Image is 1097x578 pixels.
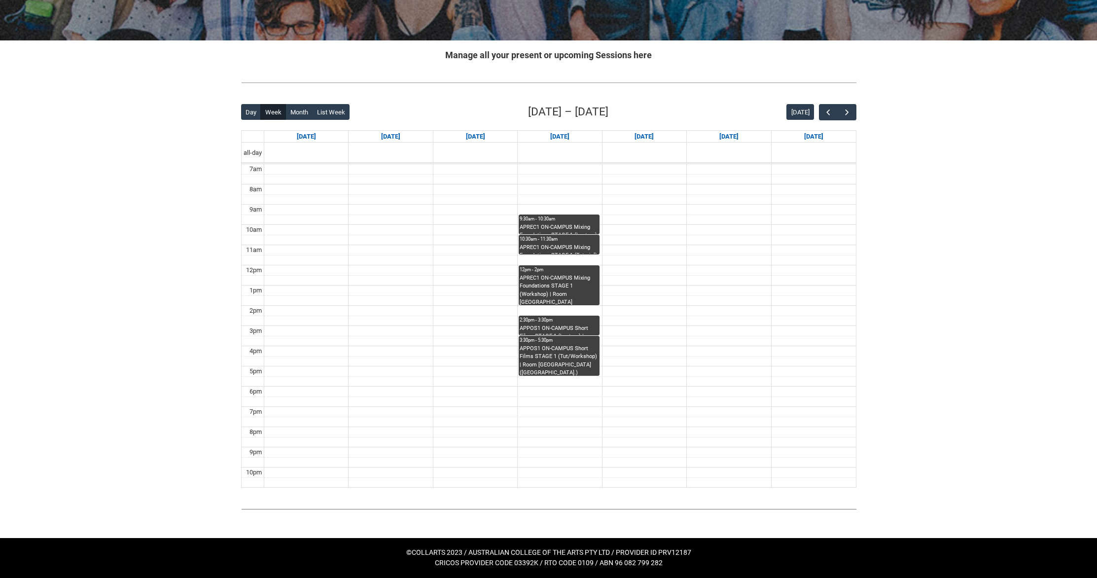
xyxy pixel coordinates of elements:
[520,223,599,234] div: APREC1 ON-CAMPUS Mixing Foundations STAGE 1 (Lecture) | Critical Listening Room ([GEOGRAPHIC_DATA...
[244,265,264,275] div: 12pm
[786,104,814,120] button: [DATE]
[528,104,608,120] h2: [DATE] – [DATE]
[248,306,264,316] div: 2pm
[837,104,856,120] button: Next Week
[548,131,571,143] a: Go to September 17, 2025
[244,225,264,235] div: 10am
[241,104,261,120] button: Day
[244,468,264,477] div: 10pm
[520,337,599,344] div: 3:30pm - 5:30pm
[248,407,264,417] div: 7pm
[520,216,599,222] div: 9:30am - 10:30am
[242,148,264,158] span: all-day
[248,164,264,174] div: 7am
[379,131,402,143] a: Go to September 15, 2025
[248,366,264,376] div: 5pm
[248,326,264,336] div: 3pm
[520,317,599,324] div: 2:30pm - 3:30pm
[717,131,741,143] a: Go to September 19, 2025
[520,274,599,305] div: APREC1 ON-CAMPUS Mixing Foundations STAGE 1 (Workshop) | Room [GEOGRAPHIC_DATA] ([GEOGRAPHIC_DATA...
[802,131,825,143] a: Go to September 20, 2025
[241,77,856,88] img: REDU_GREY_LINE
[520,244,599,254] div: APREC1 ON-CAMPUS Mixing Foundations STAGE 1 (Tutorial) | Critical Listening Room ([GEOGRAPHIC_DAT...
[520,266,599,273] div: 12pm - 2pm
[248,286,264,295] div: 1pm
[633,131,656,143] a: Go to September 18, 2025
[819,104,838,120] button: Previous Week
[295,131,318,143] a: Go to September 14, 2025
[248,447,264,457] div: 9pm
[248,346,264,356] div: 4pm
[248,184,264,194] div: 8am
[248,387,264,397] div: 6pm
[248,427,264,437] div: 8pm
[248,205,264,215] div: 9am
[241,504,856,514] img: REDU_GREY_LINE
[260,104,286,120] button: Week
[520,236,599,243] div: 10:30am - 11:30am
[312,104,350,120] button: List Week
[520,345,599,376] div: APPOS1 ON-CAMPUS Short Films STAGE 1 (Tut/Workshop) | Room [GEOGRAPHIC_DATA] ([GEOGRAPHIC_DATA].)...
[520,325,599,335] div: APPOS1 ON-CAMPUS Short Films STAGE 1 (Lecture) | Room [GEOGRAPHIC_DATA] ([GEOGRAPHIC_DATA].) (cap...
[285,104,313,120] button: Month
[241,48,856,62] h2: Manage all your present or upcoming Sessions here
[244,245,264,255] div: 11am
[464,131,487,143] a: Go to September 16, 2025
